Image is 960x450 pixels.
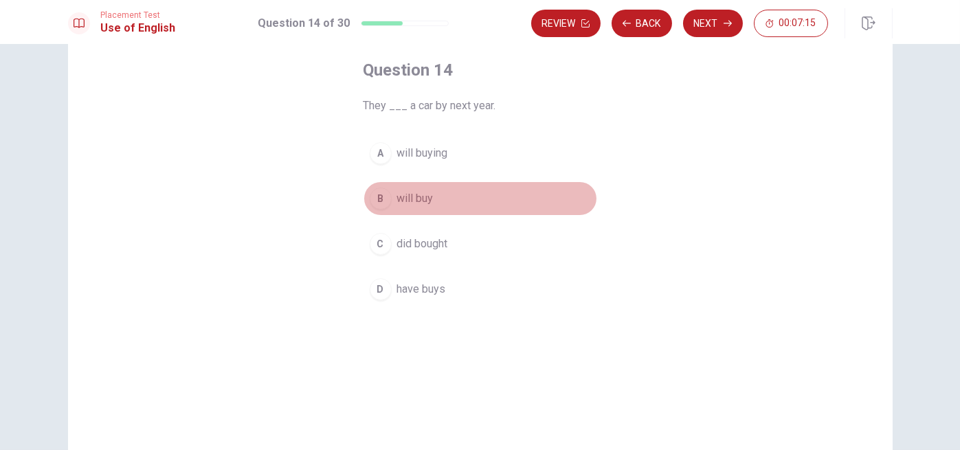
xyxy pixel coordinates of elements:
div: C [370,233,392,255]
h1: Question 14 of 30 [258,15,350,32]
span: have buys [397,281,446,297]
span: Placement Test [101,10,176,20]
h1: Use of English [101,20,176,36]
div: A [370,142,392,164]
button: Awill buying [364,136,597,170]
span: They ___ a car by next year. [364,98,597,114]
button: 00:07:15 [754,10,828,37]
span: 00:07:15 [779,18,816,29]
h4: Question 14 [364,59,597,81]
button: Cdid bought [364,227,597,261]
div: B [370,188,392,210]
button: Review [531,10,601,37]
button: Dhave buys [364,272,597,306]
span: will buying [397,145,448,161]
button: Next [683,10,743,37]
span: did bought [397,236,448,252]
span: will buy [397,190,434,207]
button: Bwill buy [364,181,597,216]
div: D [370,278,392,300]
button: Back [612,10,672,37]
